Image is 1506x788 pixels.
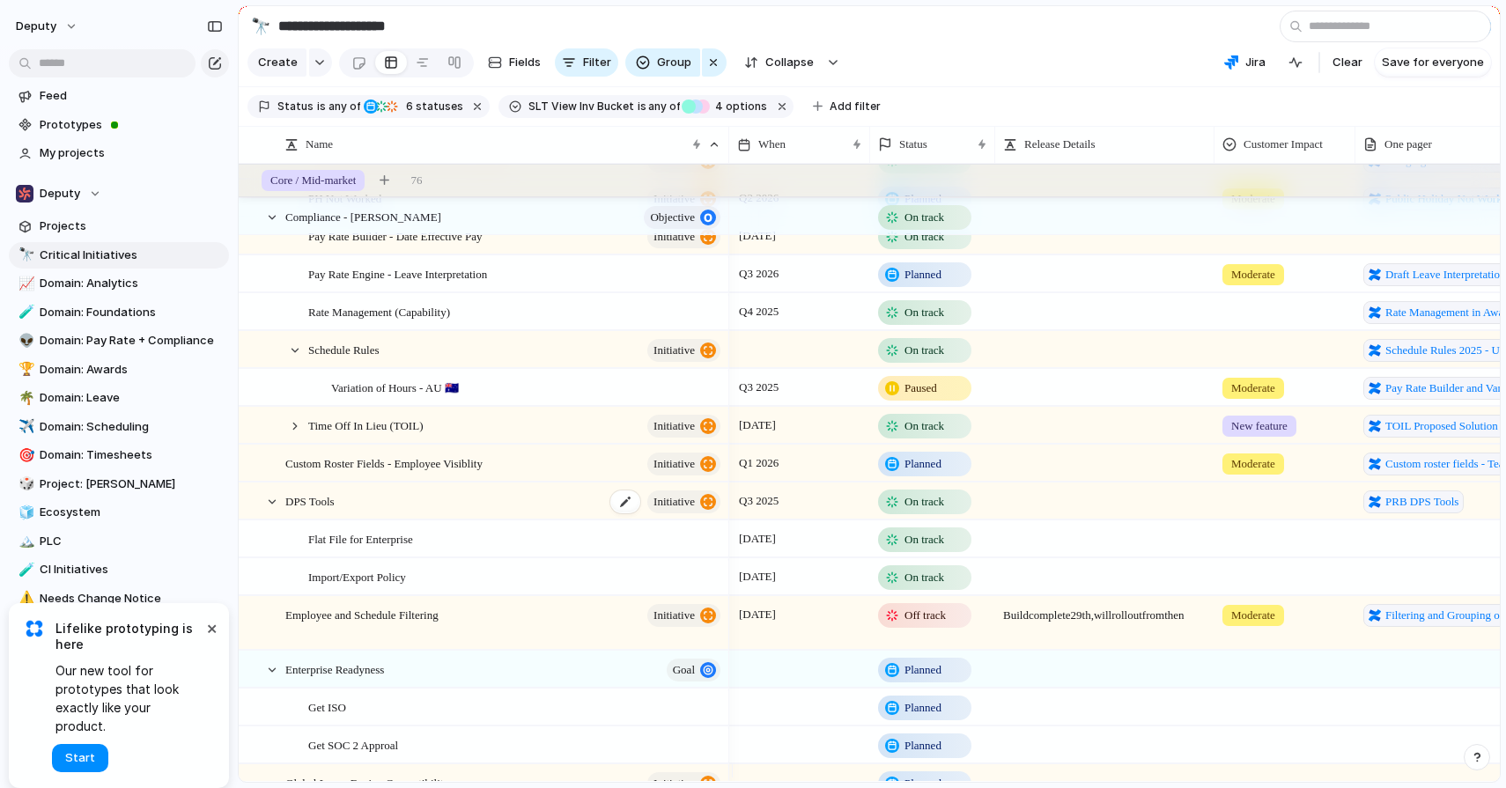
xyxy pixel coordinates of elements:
span: deputy [16,18,56,35]
span: options [710,99,767,114]
div: 🎯 [18,446,31,466]
span: On track [904,569,944,586]
button: initiative [647,415,720,438]
div: 👽Domain: Pay Rate + Compliance [9,328,229,354]
span: Q4 2025 [735,301,783,322]
a: 🏔️PLC [9,528,229,555]
span: Build complete 29th, will rollout from then [996,597,1214,624]
span: goal [673,658,695,682]
button: 🧪 [16,304,33,321]
span: PRB DPS Tools [1385,493,1458,511]
span: is [638,99,646,114]
span: Schedule Rules [308,339,380,359]
span: Moderate [1231,607,1275,624]
a: 🎯Domain: Timesheets [9,442,229,468]
button: Filter [555,48,618,77]
span: PLC [40,533,223,550]
button: 🧪 [16,561,33,578]
span: [DATE] [735,528,780,549]
div: 🎲 [18,474,31,494]
span: When [758,136,786,153]
span: Release Details [1024,136,1096,153]
span: Name [306,136,333,153]
span: SLT View Inv Bucket [528,99,634,114]
span: Project: [PERSON_NAME] [40,475,223,493]
span: Domain: Analytics [40,275,223,292]
span: Create [258,54,298,71]
span: On track [904,228,944,246]
button: objective [644,206,720,229]
span: Q3 2025 [735,377,783,398]
span: Get ISO [308,696,346,717]
button: isany of [634,97,684,116]
button: 🏔️ [16,533,33,550]
button: 🧊 [16,504,33,521]
span: any of [326,99,360,114]
div: 🧊 [18,503,31,523]
button: 🎲 [16,475,33,493]
span: is [317,99,326,114]
span: statuses [401,99,463,114]
span: Clear [1333,54,1362,71]
span: Planned [904,737,941,755]
button: 🏆 [16,361,33,379]
span: Time Off In Lieu (TOIL) [308,415,423,435]
button: 🎯 [16,446,33,464]
a: My projects [9,140,229,166]
span: Ecosystem [40,504,223,521]
span: any of [646,99,681,114]
span: Q3 2026 [735,263,783,284]
span: Planned [904,661,941,679]
div: 🏔️ [18,531,31,551]
span: 6 [401,99,416,113]
span: Projects [40,217,223,235]
button: Jira [1217,49,1273,76]
span: Custom Roster Fields - Employee Visiblity [285,453,483,473]
button: ⚠️ [16,590,33,608]
span: Paused [904,379,937,397]
a: 🧪CI Initiatives [9,556,229,583]
span: On track [904,304,944,321]
span: objective [650,205,695,230]
span: Moderate [1231,266,1275,284]
span: Save for everyone [1382,54,1484,71]
span: Prototypes [40,116,223,134]
div: 🧪 [18,302,31,322]
span: 4 [710,99,726,113]
div: 🔭 [18,245,31,265]
span: Domain: Scheduling [40,418,223,436]
span: Rate Management (Capability) [308,301,450,321]
button: 6 statuses [362,97,467,116]
span: Planned [904,699,941,717]
span: Needs Change Notice [40,590,223,608]
span: [DATE] [735,566,780,587]
a: ✈️Domain: Scheduling [9,414,229,440]
a: ⚠️Needs Change Notice [9,585,229,612]
span: Filter [583,54,611,71]
button: deputy [8,12,87,41]
span: Pay Rate Builder - Date Effective Pay [308,225,483,246]
div: ⚠️ [18,588,31,608]
span: Feed [40,87,223,105]
a: 📈Domain: Analytics [9,270,229,297]
button: Clear [1325,48,1369,77]
span: Import/Export Policy [308,566,406,586]
span: Domain: Timesheets [40,446,223,464]
span: [DATE] [735,604,780,625]
button: goal [667,659,720,681]
span: Status [899,136,927,153]
button: initiative [647,604,720,627]
span: initiative [653,603,695,628]
a: Feed [9,83,229,109]
div: 🌴Domain: Leave [9,385,229,411]
a: 🔭Critical Initiatives [9,242,229,269]
span: On track [904,531,944,549]
a: 🏆Domain: Awards [9,357,229,383]
span: On track [904,493,944,511]
a: 🧪Domain: Foundations [9,299,229,326]
span: Domain: Leave [40,389,223,407]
